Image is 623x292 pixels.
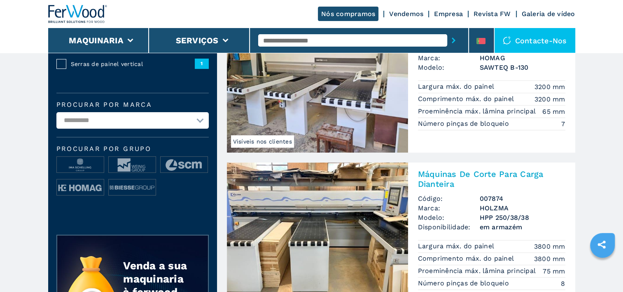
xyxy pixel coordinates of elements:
span: Procurar por grupo [56,146,209,152]
button: submit-button [447,31,460,50]
em: 7 [561,119,565,129]
h3: HOLZMA [480,203,565,213]
em: 3800 mm [534,242,565,251]
a: Vendemos [389,10,423,18]
span: Visíveis nos clientes [231,135,294,148]
span: 1 [195,59,209,68]
div: Contacte-nos [495,28,575,53]
button: Serviços [176,35,219,45]
p: Largura máx. do painel [418,82,497,91]
span: Marca: [418,203,480,213]
label: Procurar por marca [56,101,209,108]
span: Modelo: [418,63,480,72]
p: Largura máx. do painel [418,242,497,251]
span: Marca: [418,53,480,63]
img: image [161,157,208,173]
a: Nós compramos [318,7,378,21]
p: Número pinças de bloqueio [418,279,511,288]
em: 3200 mm [534,94,565,104]
img: Máquinas De Corte Para Carga Dianteira HOMAG SAWTEQ B-130 [227,12,408,153]
p: Comprimento máx. do painel [418,254,516,263]
span: Código: [418,194,480,203]
em: 75 mm [543,266,565,276]
p: Proeminência máx. lâmina principal [418,266,538,276]
h3: SAWTEQ B-130 [480,63,565,72]
p: Número pinças de bloqueio [418,119,511,128]
h3: HPP 250/38/38 [480,213,565,222]
a: sharethis [591,234,612,255]
h3: 007874 [480,194,565,203]
img: image [109,157,156,173]
a: Empresa [434,10,463,18]
button: Maquinaria [69,35,124,45]
a: Máquinas De Corte Para Carga Dianteira HOMAG SAWTEQ B-130Visíveis nos clientesMáquinas De Corte P... [227,12,575,153]
p: Proeminência máx. lâmina principal [418,107,538,116]
iframe: Chat [588,255,617,286]
span: Disponibilidade: [418,222,480,232]
img: Ferwood [48,5,107,23]
a: Revista FW [474,10,511,18]
p: Comprimento máx. do painel [418,94,516,104]
em: 3800 mm [534,254,565,264]
span: em armazém [480,222,565,232]
span: Modelo: [418,213,480,222]
img: image [57,157,104,173]
img: image [109,179,156,196]
h3: HOMAG [480,53,565,63]
a: Galeria de vídeo [522,10,575,18]
img: image [57,179,104,196]
span: Serras de painel vertical [71,60,195,68]
em: 65 mm [542,107,565,116]
img: Contacte-nos [503,36,511,45]
em: 3200 mm [534,82,565,92]
h2: Máquinas De Corte Para Carga Dianteira [418,169,565,189]
em: 8 [561,279,565,288]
